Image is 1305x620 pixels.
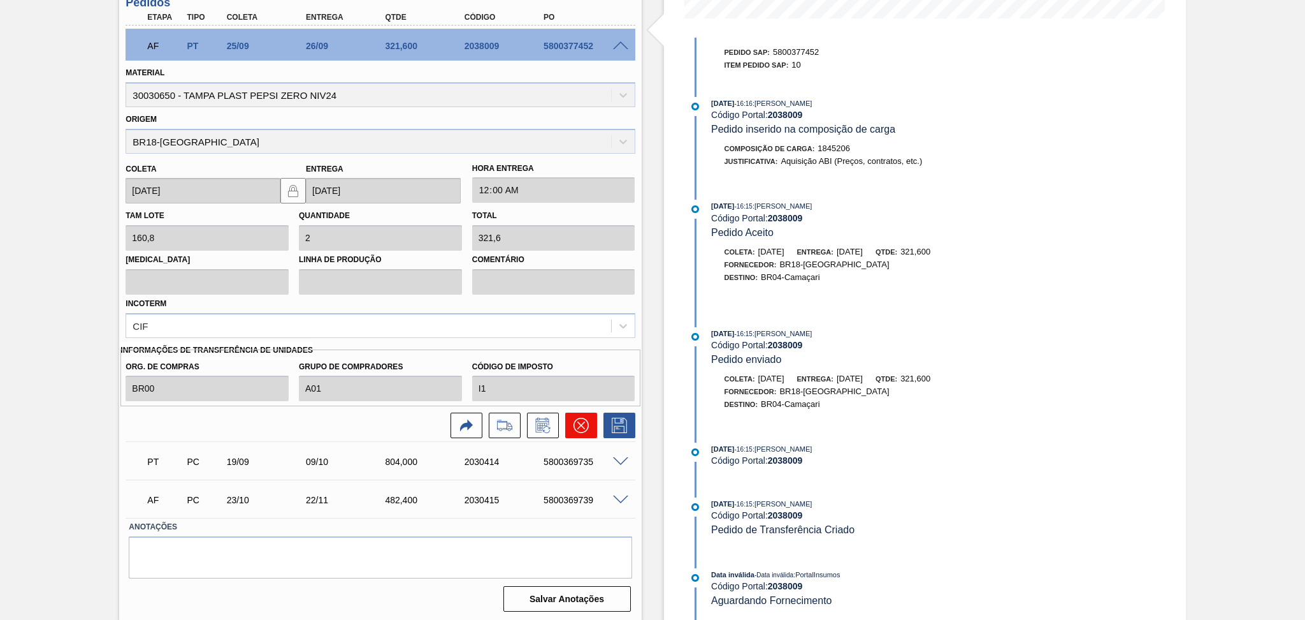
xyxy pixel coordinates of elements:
span: - 16:15 [735,330,753,337]
span: - Data inválida [754,572,793,579]
div: Código Portal: [711,213,1014,223]
div: 2030415 [461,495,551,505]
div: Aguardando Faturamento [144,32,185,60]
div: Cancelar pedido [559,413,597,438]
span: Entrega: [797,375,833,383]
span: : [PERSON_NAME] [753,445,812,453]
span: Fornecedor: [725,261,777,269]
span: [DATE] [837,247,863,256]
span: Coleta: [725,375,755,383]
div: Tipo [184,13,225,22]
span: Fornecedor: [725,388,777,395]
span: Entrega: [797,248,833,256]
span: : [PERSON_NAME] [753,330,812,337]
div: 26/09/2025 [303,41,392,51]
span: Destino: [725,274,758,281]
div: Código Portal: [711,581,1014,591]
strong: 2038009 [768,340,803,350]
label: Org. de Compras [126,358,289,376]
img: locked [285,183,301,198]
label: Origem [126,115,157,124]
input: dd/mm/yyyy [306,178,461,203]
div: Código Portal: [711,510,1014,520]
div: Salvar Pedido [597,413,635,438]
div: Ir para Composição de Carga [482,413,521,438]
div: Qtde [382,13,471,22]
span: BR04-Camaçari [761,272,819,282]
img: atual [691,503,699,511]
label: Entrega [306,165,343,173]
span: 10 [791,60,800,70]
span: Qtde: [876,248,897,256]
span: [DATE] [711,445,734,453]
span: BR18-[GEOGRAPHIC_DATA] [779,260,889,269]
span: Aguardando Fornecimento [711,595,832,606]
div: Informar alteração no pedido [521,413,559,438]
div: Pedido de Compra [184,457,225,467]
button: Salvar Anotações [503,586,631,612]
span: Qtde: [876,375,897,383]
div: 5800369735 [540,457,630,467]
div: Etapa [144,13,185,22]
span: - 16:15 [735,501,753,508]
span: Aquisição ABI (Preços, contratos, etc.) [781,156,922,166]
p: AF [147,495,182,505]
span: [DATE] [711,100,734,107]
img: atual [691,574,699,582]
p: AF [147,41,182,51]
div: 5800369739 [540,495,630,505]
div: Coleta [224,13,313,22]
label: Total [472,211,497,220]
strong: 2038009 [768,581,803,591]
strong: 2038009 [768,213,803,223]
div: Código Portal: [711,340,1014,350]
span: Pedido SAP: [725,48,770,56]
span: : [PERSON_NAME] [753,500,812,508]
label: [MEDICAL_DATA] [126,251,289,269]
span: - 16:16 [735,100,753,107]
div: 321,600 [382,41,471,51]
div: 482,400 [382,495,471,505]
p: PT [147,457,182,467]
img: atual [691,103,699,110]
div: Código Portal: [711,110,1014,120]
div: 09/10/2025 [303,457,392,467]
div: 5800377452 [540,41,630,51]
span: Justificativa: [725,158,778,165]
label: Material [126,68,164,77]
div: Ir para a Origem [444,413,482,438]
span: [DATE] [758,247,784,256]
label: Quantidade [299,211,350,220]
span: Pedido de Transferência Criado [711,524,854,535]
span: - 16:15 [735,203,753,210]
span: [DATE] [711,330,734,337]
div: Pedido de Compra [184,495,225,505]
span: 321,600 [900,374,930,383]
span: BR04-Camaçari [761,399,819,409]
button: locked [280,178,306,203]
span: : PortalInsumos [793,571,840,579]
img: atual [691,333,699,341]
label: Informações de Transferência de Unidades [120,341,313,360]
div: 25/09/2025 [224,41,313,51]
div: Entrega [303,13,392,22]
strong: 2038009 [768,455,803,466]
span: BR18-[GEOGRAPHIC_DATA] [779,387,889,396]
span: - 16:15 [735,446,753,453]
div: Pedido de Transferência [184,41,225,51]
span: [DATE] [837,374,863,383]
label: Tam lote [126,211,164,220]
span: Composição de Carga : [725,145,815,152]
img: atual [691,448,699,456]
div: 2030414 [461,457,551,467]
span: Pedido inserido na composição de carga [711,124,895,135]
div: PO [540,13,630,22]
label: Hora Entrega [472,159,635,178]
div: Código Portal: [711,455,1014,466]
span: [DATE] [711,500,734,508]
div: 23/10/2025 [224,495,313,505]
img: atual [691,205,699,213]
span: : [PERSON_NAME] [753,100,812,107]
strong: 2038009 [768,510,803,520]
label: Código de Imposto [472,358,635,376]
